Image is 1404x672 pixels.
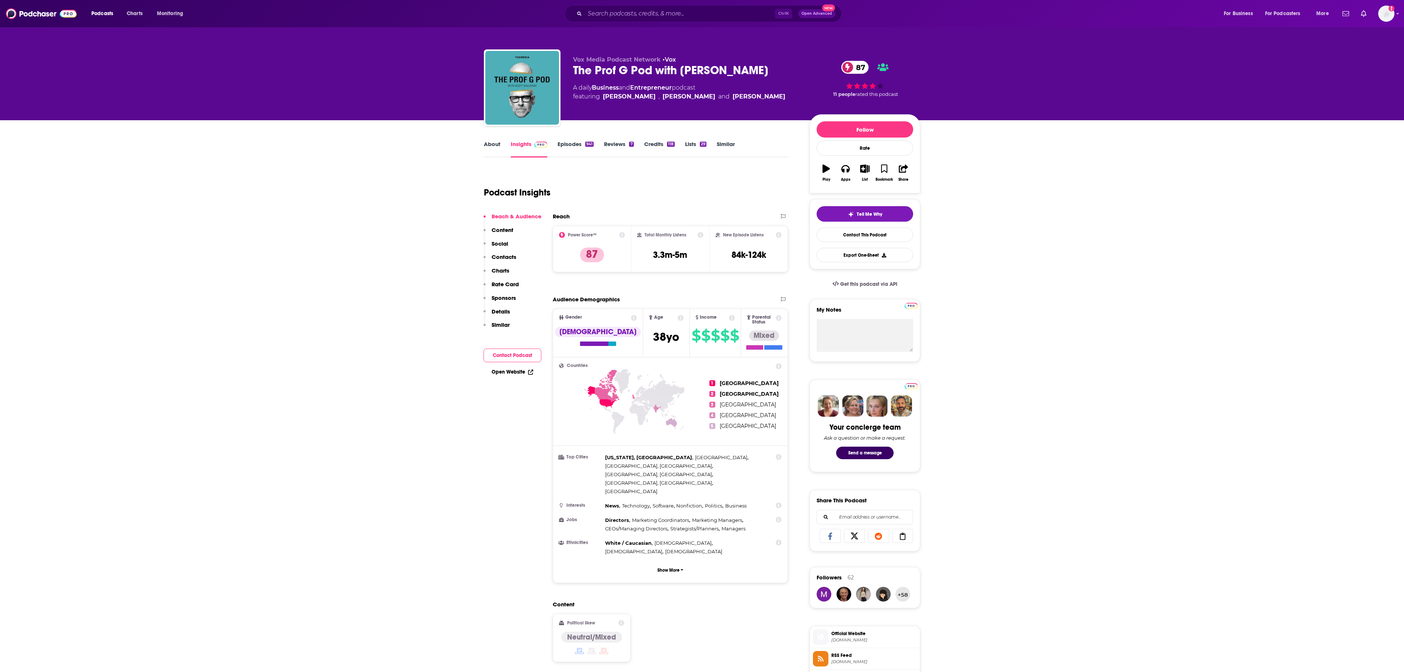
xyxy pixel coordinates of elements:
[892,529,914,543] a: Copy Link
[894,160,913,186] button: Share
[841,177,851,182] div: Apps
[709,412,715,418] span: 4
[567,633,616,642] h4: Neutral/Mixed
[725,503,747,509] span: Business
[567,620,595,626] h2: Political Skew
[705,502,723,510] span: ,
[670,526,719,531] span: Strategists/Planners
[622,502,651,510] span: ,
[573,56,661,63] span: Vox Media Podcast Network
[485,51,559,125] a: The Prof G Pod with Scott Galloway
[492,267,509,274] p: Charts
[752,315,775,325] span: Parental Status
[605,463,712,469] span: [GEOGRAPHIC_DATA], [GEOGRAPHIC_DATA]
[555,327,641,337] div: [DEMOGRAPHIC_DATA]
[868,529,889,543] a: Share on Reddit
[653,502,675,510] span: ,
[670,524,720,533] span: ,
[605,453,693,462] span: ,
[817,497,867,504] h3: Share This Podcast
[695,454,747,460] span: [GEOGRAPHIC_DATA]
[720,412,776,419] span: [GEOGRAPHIC_DATA]
[492,240,508,247] p: Social
[798,9,835,18] button: Open AdvancedNew
[733,92,785,101] div: [PERSON_NAME]
[654,315,663,320] span: Age
[720,330,729,342] span: $
[831,659,917,665] span: feeds.megaphone.fm
[837,587,851,602] img: dougstandley
[905,303,918,309] img: Podchaser Pro
[605,526,667,531] span: CEOs/Managing Directors
[813,651,917,666] a: RSS Feed[DOMAIN_NAME]
[605,547,663,556] span: ,
[844,529,865,543] a: Share on X/Twitter
[127,8,143,19] span: Charts
[723,232,764,238] h2: New Episode Listens
[685,141,706,157] a: Lists29
[665,548,722,554] span: [DEMOGRAPHIC_DATA]
[559,517,602,522] h3: Jobs
[558,141,594,157] a: Episodes941
[592,84,619,91] a: Business
[605,454,692,460] span: [US_STATE], [GEOGRAPHIC_DATA]
[830,423,901,432] div: Your concierge team
[855,91,898,97] span: rated this podcast
[585,142,594,147] div: 941
[817,160,836,186] button: Play
[559,455,602,460] h3: Top Cities
[730,330,739,342] span: $
[605,488,657,494] span: [GEOGRAPHIC_DATA]
[718,92,730,101] span: and
[1265,8,1300,19] span: For Podcasters
[605,479,713,487] span: ,
[653,330,679,344] span: 38 yo
[665,56,676,63] a: Vox
[492,308,510,315] p: Details
[695,453,748,462] span: ,
[573,83,785,101] div: A daily podcast
[827,275,903,293] a: Get this podcast via API
[619,84,630,91] span: and
[848,211,854,217] img: tell me why sparkle
[720,401,776,408] span: [GEOGRAPHIC_DATA]
[559,563,782,577] button: Show More
[657,568,680,573] p: Show More
[483,226,513,240] button: Content
[1378,6,1394,22] img: User Profile
[1224,8,1253,19] span: For Business
[720,423,776,429] span: [GEOGRAPHIC_DATA]
[823,510,907,524] input: Email address or username...
[492,253,516,260] p: Contacts
[876,587,891,602] img: inkspillr
[720,380,779,387] span: [GEOGRAPHIC_DATA]
[720,391,779,397] span: [GEOGRAPHIC_DATA]
[874,160,894,186] button: Bookmark
[709,391,715,397] span: 2
[823,177,830,182] div: Play
[717,141,735,157] a: Similar
[817,141,913,156] div: Rate
[709,380,715,386] span: 1
[653,249,687,260] h3: 3.3m-5m
[483,253,516,267] button: Contacts
[856,587,871,602] a: beeellebell
[605,548,662,554] span: [DEMOGRAPHIC_DATA]
[831,637,917,643] span: profgmedia.com
[492,369,533,375] a: Open Website
[483,267,509,281] button: Charts
[676,503,702,509] span: Nonfiction
[122,8,147,20] a: Charts
[630,84,672,91] a: Entrepreneur
[157,8,183,19] span: Monitoring
[511,141,547,157] a: InsightsPodchaser Pro
[654,539,713,547] span: ,
[891,395,912,417] img: Jon Profile
[483,294,516,308] button: Sponsors
[91,8,113,19] span: Podcasts
[731,249,766,260] h3: 84k-124k
[585,8,775,20] input: Search podcasts, credits, & more...
[1260,8,1311,20] button: open menu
